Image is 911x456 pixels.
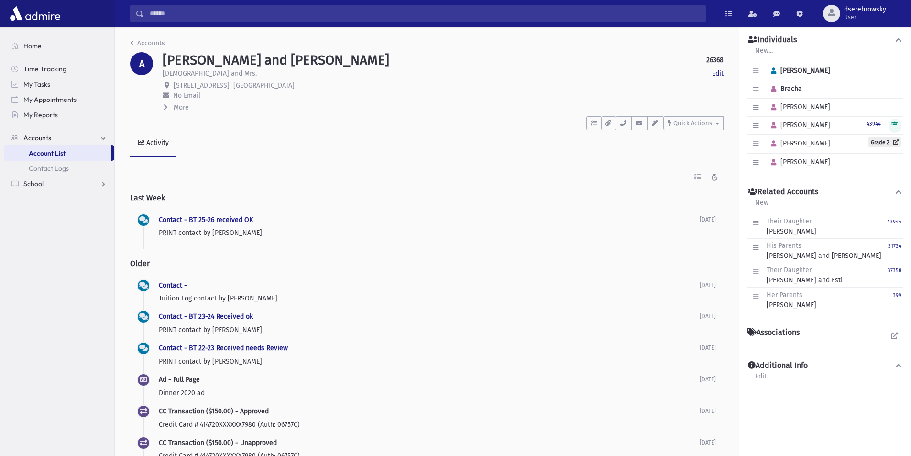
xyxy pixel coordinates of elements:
div: [PERSON_NAME] and [PERSON_NAME] [767,241,881,261]
h1: [PERSON_NAME] and [PERSON_NAME] [163,52,389,68]
span: dserebrowsky [844,6,886,13]
span: Account List [29,149,66,157]
a: Contact - BT 25-26 received OK [159,216,253,224]
nav: breadcrumb [130,38,165,52]
a: Contact Logs [4,161,114,176]
small: 399 [893,292,901,299]
small: 31734 [888,243,901,249]
h4: Additional Info [748,361,808,371]
a: School [4,176,114,191]
button: Quick Actions [663,116,724,130]
a: Accounts [130,39,165,47]
img: AdmirePro [8,4,63,23]
h4: Related Accounts [748,187,818,197]
span: [PERSON_NAME] [767,158,830,166]
span: [DATE] [700,376,716,383]
span: Quick Actions [673,120,712,127]
span: My Tasks [23,80,50,89]
a: New... [755,45,773,62]
p: PRINT contact by [PERSON_NAME] [159,356,700,367]
a: Home [4,38,114,54]
span: Their Daughter [767,217,812,225]
div: [PERSON_NAME] and Esti [767,265,843,285]
a: 399 [893,290,901,310]
p: Tuition Log contact by [PERSON_NAME] [159,293,700,303]
h2: Last Week [130,186,724,210]
a: My Tasks [4,77,114,92]
button: Additional Info [747,361,903,371]
span: My Reports [23,111,58,119]
span: Bracha [767,85,802,93]
span: [STREET_ADDRESS] [174,81,230,89]
button: Related Accounts [747,187,903,197]
span: [DATE] [700,313,716,320]
span: User [844,13,886,21]
a: 43944 [867,120,881,128]
span: [GEOGRAPHIC_DATA] [233,81,295,89]
span: CC Transaction ($150.00) - Approved [159,407,269,415]
a: Time Tracking [4,61,114,77]
span: Her Parents [767,291,802,299]
p: Credit Card # 414720XXXXXX7980 (Auth: 06757C) [159,420,700,430]
a: Edit [712,68,724,78]
span: No Email [173,91,200,100]
a: My Appointments [4,92,114,107]
a: 37358 [888,265,901,285]
p: PRINT contact by [PERSON_NAME] [159,228,700,238]
h2: Older [130,251,724,276]
span: [PERSON_NAME] [767,67,830,75]
span: More [174,103,189,111]
strong: 26368 [706,55,724,65]
span: His Parents [767,242,801,250]
button: More [163,102,190,112]
span: [DATE] [700,345,716,351]
span: Accounts [23,133,51,142]
input: Search [144,5,705,22]
div: [PERSON_NAME] [767,216,816,236]
span: [DATE] [700,439,716,446]
p: [DEMOGRAPHIC_DATA] and Mrs. [163,68,257,78]
a: Account List [4,145,111,161]
span: [DATE] [700,408,716,414]
a: New [755,197,769,214]
small: 37358 [888,267,901,274]
h4: Associations [747,328,800,337]
span: School [23,179,44,188]
span: [PERSON_NAME] [767,121,830,129]
span: Contact Logs [29,164,69,173]
a: Accounts [4,130,114,145]
button: Individuals [747,35,903,45]
a: Edit [755,371,767,388]
span: CC Transaction ($150.00) - Unapproved [159,439,277,447]
a: Grade 2 [868,137,901,147]
a: Contact - BT 23-24 Received ok [159,312,253,321]
p: PRINT contact by [PERSON_NAME] [159,325,700,335]
a: My Reports [4,107,114,122]
div: A [130,52,153,75]
span: Home [23,42,42,50]
a: Contact - BT 22-23 Received needs Review [159,344,288,352]
div: [PERSON_NAME] [767,290,816,310]
span: Time Tracking [23,65,66,73]
a: 43944 [887,216,901,236]
span: [PERSON_NAME] [767,103,830,111]
p: Dinner 2020 ad [159,388,700,398]
a: 31734 [888,241,901,261]
h4: Individuals [748,35,797,45]
small: 43944 [887,219,901,225]
span: [DATE] [700,282,716,289]
span: Ad - Full Page [159,376,200,384]
span: [DATE] [700,216,716,223]
span: My Appointments [23,95,77,104]
a: Activity [130,130,176,157]
div: Activity [144,139,169,147]
span: Their Daughter [767,266,812,274]
span: [PERSON_NAME] [767,139,830,147]
a: Contact - [159,281,187,289]
small: 43944 [867,121,881,127]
